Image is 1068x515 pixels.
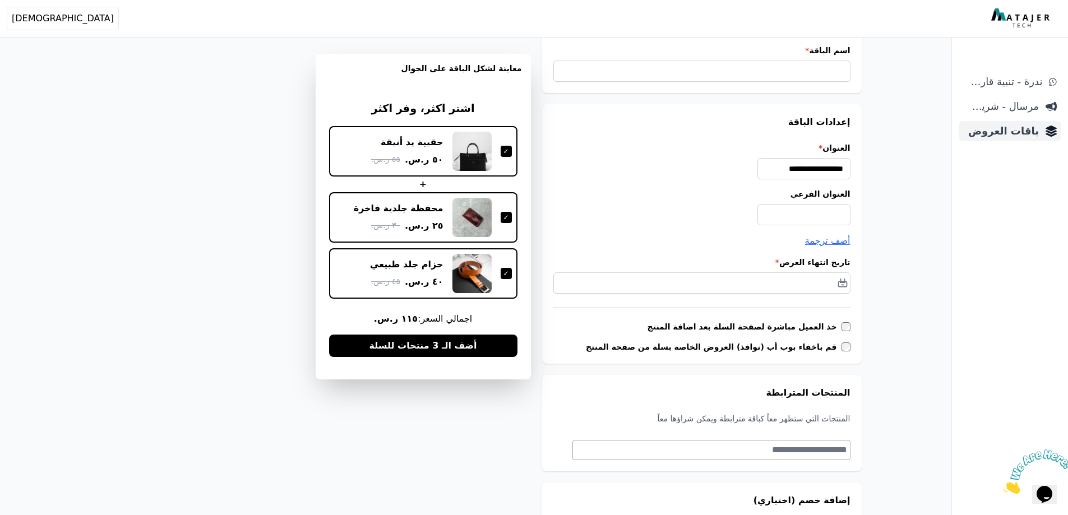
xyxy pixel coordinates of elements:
[12,12,114,25] span: [DEMOGRAPHIC_DATA]
[371,154,400,165] span: ٥٥ ر.س.
[553,386,850,400] h3: المنتجات المترابطة
[553,188,850,199] label: العنوان الفرعي
[329,312,517,326] span: اجمالي السعر:
[371,276,400,287] span: ٤٥ ر.س.
[7,7,119,30] button: [DEMOGRAPHIC_DATA]
[452,254,492,293] img: حزام جلد طبيعي
[405,219,443,233] span: ٢٥ ر.س.
[381,136,443,149] div: حقيبة يد أنيقة
[374,313,418,324] b: ١١٥ ر.س.
[370,258,443,271] div: حزام جلد طبيعي
[648,321,842,332] label: خذ العميل مباشرة لصفحة السلة بعد اضافة المنتج
[553,115,850,129] h3: إعدادات الباقة
[11,15,36,34] button: $i18n('chat', 'chat_widget')
[329,101,517,117] h3: اشتر اكثر، وفر اكثر
[963,99,1039,114] span: مرسال - شريط دعاية
[405,153,443,166] span: ٥٠ ر.س.
[329,335,517,357] button: أضف الـ 3 منتجات للسلة
[805,234,850,248] button: أضف ترجمة
[371,220,400,231] span: ٣٠ ر.س.
[553,257,850,268] label: تاريخ انتهاء العرض
[354,202,443,215] div: محفظة جلدية فاخرة
[553,494,850,507] h3: إضافة خصم (اختياري)
[998,445,1068,498] iframe: chat widget
[329,178,517,191] div: +
[586,341,842,352] label: قم باخفاء بوب أب (نوافذ) العروض الخاصة بسلة من صفحة المنتج
[553,142,850,154] label: العنوان
[452,132,492,171] img: حقيبة يد أنيقة
[405,275,443,289] span: ٤٠ ر.س.
[4,4,74,49] img: الدردشة الملفتة للإنتباه
[805,235,850,246] span: أضف ترجمة
[325,63,522,87] h3: معاينة لشكل الباقة على الجوال
[553,413,850,424] p: المنتجات التي ستظهر معاً كباقة مترابطة ويمكن شراؤها معاً
[573,443,847,457] textarea: Search
[369,339,477,352] span: أضف الـ 3 منتجات للسلة
[452,198,492,237] img: محفظة جلدية فاخرة
[991,8,1052,29] img: MatajerTech Logo
[553,45,850,56] label: اسم الباقة
[963,74,1042,90] span: ندرة - تنبية قارب علي النفاذ
[963,123,1039,139] span: باقات العروض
